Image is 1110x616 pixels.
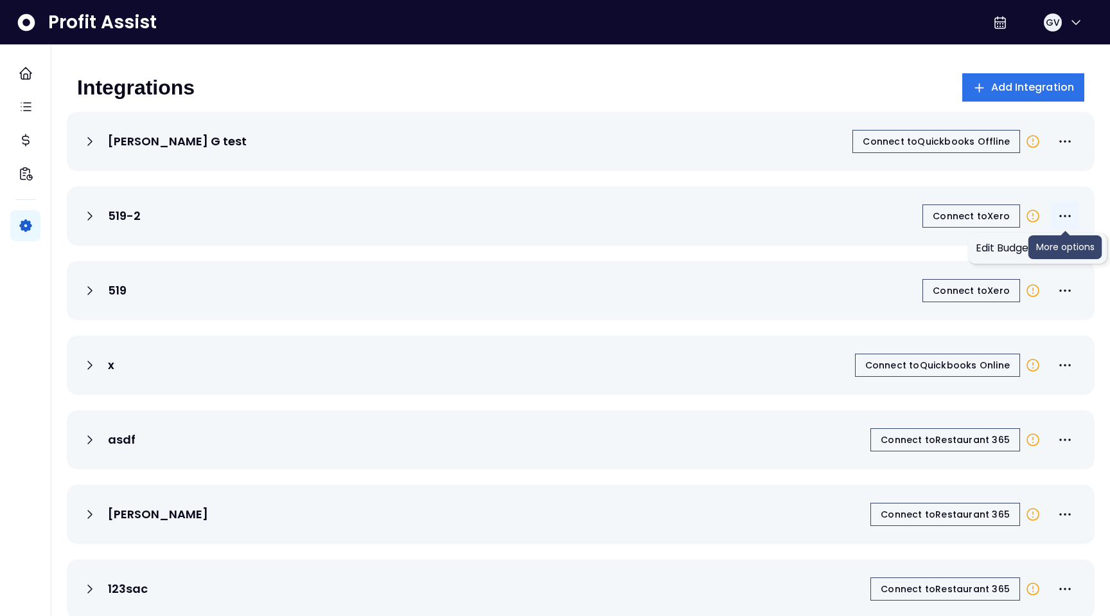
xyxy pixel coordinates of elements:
[1051,351,1079,379] button: More options
[108,432,136,448] p: asdf
[976,240,1099,256] span: Edit Budget Settings
[865,359,1010,372] span: Connect to Quickbooks Online
[870,503,1020,526] button: Connect toRestaurant 365
[108,358,114,373] p: x
[933,284,1010,297] span: Connect to Xero
[1028,235,1102,259] div: More options
[991,80,1075,95] span: Add Integration
[881,508,1010,521] span: Connect to Restaurant 365
[852,130,1020,153] button: Connect toQuickbooks Offline
[48,11,157,34] span: Profit Assist
[881,433,1010,446] span: Connect to Restaurant 365
[108,283,127,298] p: 519
[1051,276,1079,305] button: More options
[881,583,1010,595] span: Connect to Restaurant 365
[108,581,148,597] p: 123sac
[77,75,195,100] p: Integrations
[870,577,1020,601] button: Connect toRestaurant 365
[1051,127,1079,156] button: More options
[108,208,141,224] p: 519-2
[863,135,1010,148] span: Connect to Quickbooks Offline
[968,233,1107,264] div: More options
[1051,575,1079,603] button: More options
[933,210,1010,222] span: Connect to Xero
[870,428,1020,451] button: Connect toRestaurant 365
[1051,426,1079,454] button: More options
[922,279,1020,302] button: Connect toXero
[962,73,1085,102] button: Add Integration
[1051,202,1079,230] button: More options
[922,204,1020,228] button: Connect toXero
[108,134,247,149] p: [PERSON_NAME] G test
[1046,16,1060,29] span: GV
[108,507,208,522] p: [PERSON_NAME]
[1051,500,1079,529] button: More options
[855,354,1020,377] button: Connect toQuickbooks Online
